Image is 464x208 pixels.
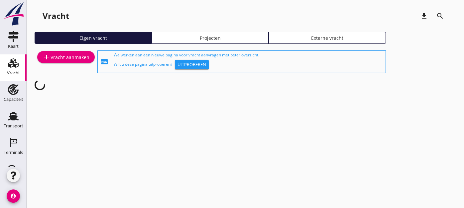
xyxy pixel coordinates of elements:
[1,2,25,26] img: logo-small.a267ee39.svg
[436,12,444,20] i: search
[4,97,23,102] div: Capaciteit
[420,12,428,20] i: download
[175,60,209,69] button: Uitproberen
[4,124,23,128] div: Transport
[43,53,89,61] div: Vracht aanmaken
[177,61,206,68] div: Uitproberen
[272,35,383,41] div: Externe vracht
[114,52,383,71] div: We werken aan een nieuwe pagina voor vracht aanvragen met beter overzicht. Wilt u deze pagina uit...
[4,150,23,155] div: Terminals
[155,35,266,41] div: Projecten
[269,32,386,44] a: Externe vracht
[8,44,19,48] div: Kaart
[37,51,95,63] a: Vracht aanmaken
[35,32,152,44] a: Eigen vracht
[38,35,149,41] div: Eigen vracht
[43,11,69,21] div: Vracht
[43,53,51,61] i: add
[7,189,20,203] i: account_circle
[7,71,20,75] div: Vracht
[100,58,108,66] i: fiber_new
[152,32,269,44] a: Projecten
